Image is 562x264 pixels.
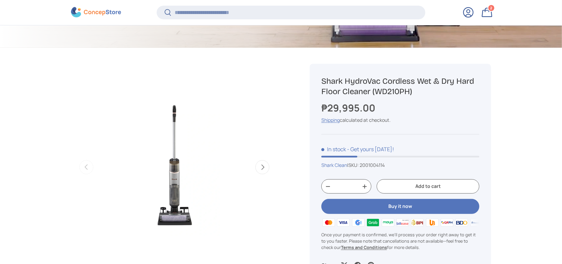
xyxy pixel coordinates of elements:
span: 2001004114 [360,162,385,168]
img: visa [336,217,351,227]
button: Add to cart [377,179,479,194]
img: master [321,217,336,227]
img: metrobank [469,217,484,227]
img: bdo [454,217,469,227]
a: Shipping [321,117,340,123]
a: Terms and Conditions [341,244,387,250]
img: grabpay [366,217,380,227]
img: bpi [410,217,425,227]
span: In stock [321,146,346,153]
span: | [347,162,385,168]
img: maya [380,217,395,227]
p: - Get yours [DATE]! [347,146,394,153]
span: 2 [490,6,493,11]
span: SKU: [348,162,359,168]
p: Once your payment is confirmed, we'll process your order right away to get it to you faster. Plea... [321,232,479,251]
a: Shark Clean [321,162,347,168]
strong: ₱29,995.00 [321,101,377,114]
h1: Shark HydroVac Cordless Wet & Dry Hard Floor Cleaner (WD210PH) [321,76,479,97]
img: gcash [351,217,366,227]
img: ubp [425,217,439,227]
img: billease [395,217,410,227]
img: ConcepStore [71,7,121,18]
div: calculated at checkout. [321,116,479,123]
img: qrph [440,217,454,227]
button: Buy it now [321,199,479,214]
